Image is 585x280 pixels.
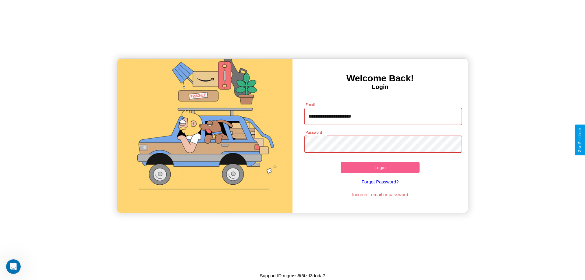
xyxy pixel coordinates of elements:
h4: Login [292,83,468,90]
p: Support ID: mgmss6t5tzrl3doda7 [260,271,325,280]
img: gif [117,59,292,213]
iframe: Intercom live chat [6,259,21,274]
a: Forgot Password? [301,173,459,190]
h3: Welcome Back! [292,73,468,83]
button: Login [341,162,420,173]
label: Password [306,130,322,135]
p: Incorrect email or password [301,190,459,199]
label: Email [306,102,315,107]
div: Give Feedback [578,128,582,152]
